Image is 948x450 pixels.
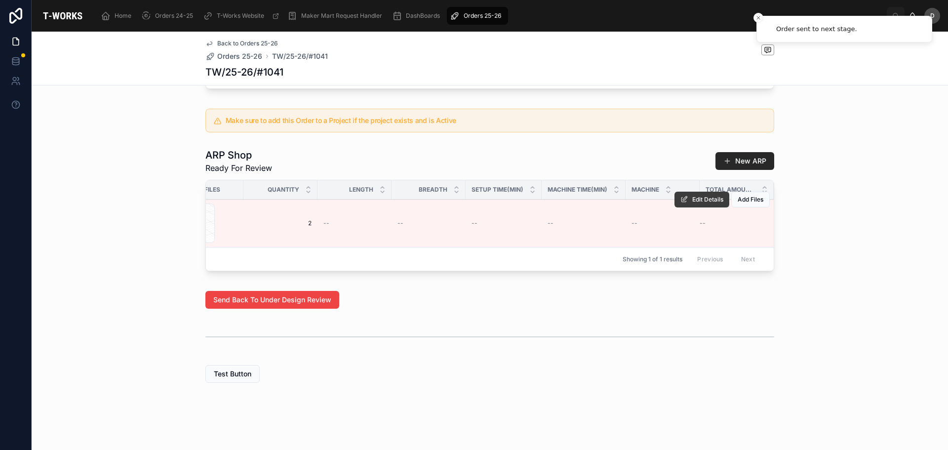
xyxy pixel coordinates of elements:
[472,186,523,194] span: Setup Time(Min)
[272,51,328,61] a: TW/25-26/#1041
[472,219,477,227] span: --
[731,192,770,207] button: Add Files
[632,219,637,227] span: --
[447,7,508,25] a: Orders 25-26
[217,40,278,47] span: Back to Orders 25-26
[205,40,278,47] a: Back to Orders 25-26
[632,186,659,194] span: Machine
[205,148,272,162] h1: ARP Shop
[205,365,260,383] button: Test Button
[692,196,723,204] span: Edit Details
[715,152,774,170] button: New ARP
[94,5,887,27] div: scrollable content
[301,12,382,20] span: Maker Mart Request Handler
[548,219,553,227] span: --
[776,24,857,34] div: Order sent to next stage.
[284,7,389,25] a: Maker Mart Request Handler
[205,162,272,174] span: Ready For Review
[155,12,193,20] span: Orders 24-25
[700,219,706,227] span: --
[217,51,262,61] span: Orders 25-26
[419,186,447,194] span: Breadth
[548,186,607,194] span: Machine Time(min)
[930,12,935,20] span: D
[226,117,766,124] h5: Make sure to add this Order to a Project if the project exists and is Active
[738,196,763,204] span: Add Files
[205,291,339,309] button: Send Back To Under Design Review
[39,8,86,24] img: App logo
[205,65,283,79] h1: TW/25-26/#1041
[249,219,312,227] span: 2
[464,12,501,20] span: Orders 25-26
[323,219,329,227] span: --
[138,7,200,25] a: Orders 24-25
[115,12,131,20] span: Home
[349,186,373,194] span: Length
[214,369,251,379] span: Test Button
[213,295,331,305] span: Send Back To Under Design Review
[200,7,284,25] a: T-Works Website
[389,7,447,25] a: DashBoards
[217,12,264,20] span: T-Works Website
[397,219,403,227] span: --
[98,7,138,25] a: Home
[753,13,763,23] button: Close toast
[406,12,440,20] span: DashBoards
[205,51,262,61] a: Orders 25-26
[674,192,729,207] button: Edit Details
[268,186,299,194] span: Quantity
[623,255,682,263] span: Showing 1 of 1 results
